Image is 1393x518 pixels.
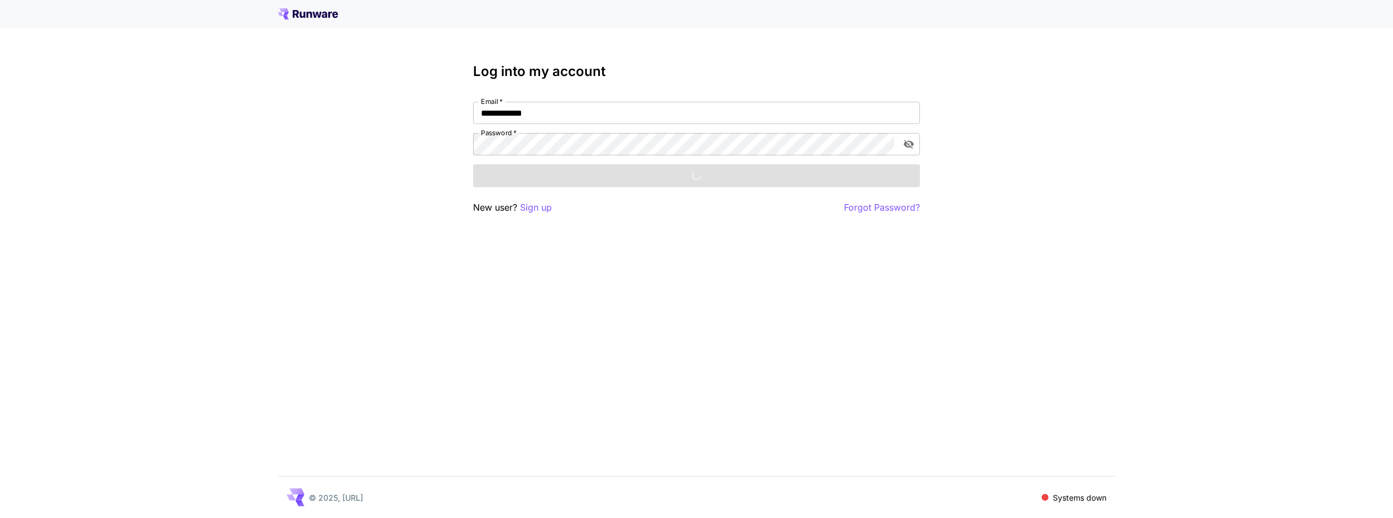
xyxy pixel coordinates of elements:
[473,64,920,79] h3: Log into my account
[844,201,920,215] button: Forgot Password?
[309,492,363,503] p: © 2025, [URL]
[481,128,517,137] label: Password
[1053,492,1106,503] p: Systems down
[899,134,919,154] button: toggle password visibility
[481,97,503,106] label: Email
[473,201,552,215] p: New user?
[520,201,552,215] button: Sign up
